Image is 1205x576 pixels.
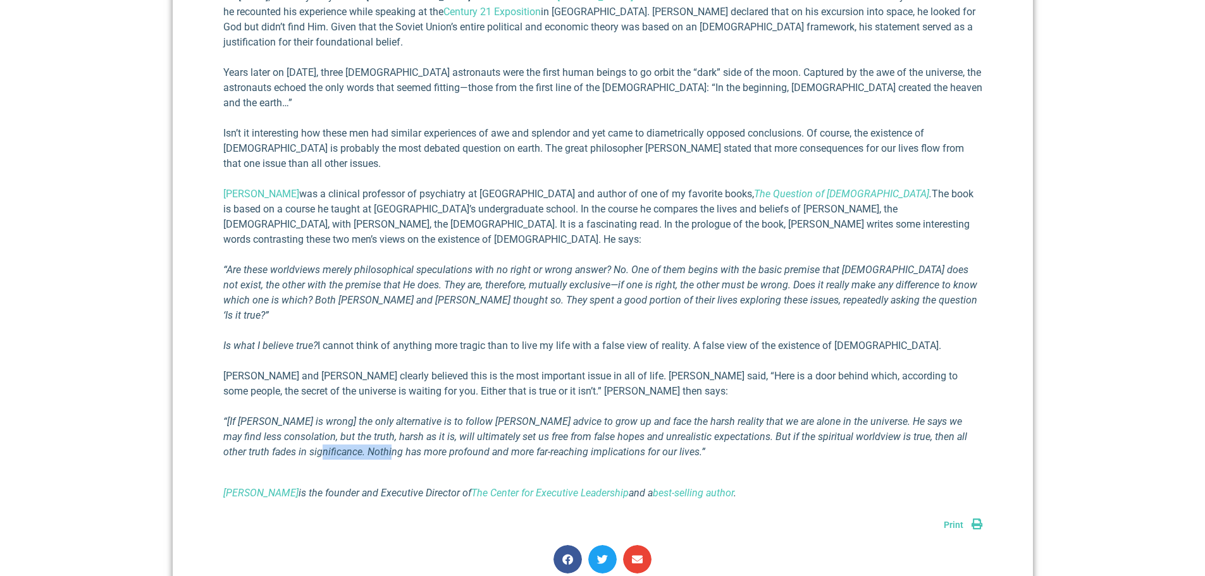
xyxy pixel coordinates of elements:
em: Is what I believe true? [223,340,318,352]
em: “[If [PERSON_NAME] is wrong] the only alternative is to follow [PERSON_NAME] advice to grow up an... [223,415,967,458]
p: Years later on [DATE], three [DEMOGRAPHIC_DATA] astronauts were the first human beings to go orbi... [223,65,982,111]
a: [PERSON_NAME] [223,487,299,499]
a: The Question of [DEMOGRAPHIC_DATA] [754,188,929,200]
div: Share on twitter [588,545,617,573]
p: [PERSON_NAME] and [PERSON_NAME] clearly believed this is the most important issue in all of life.... [223,369,982,399]
div: Share on email [623,545,652,573]
p: I cannot think of anything more tragic than to live my life with a false view of reality. A false... [223,338,982,353]
a: [PERSON_NAME] [223,188,299,200]
a: best-selling author [653,487,734,499]
a: The Center for Executive Leadership [471,487,629,499]
a: Print [944,520,982,530]
span: Print [944,520,963,530]
p: Isn’t it interesting how these men had similar experiences of awe and splendor and yet came to di... [223,126,982,171]
em: . [754,188,932,200]
p: was a clinical professor of psychiatry at [GEOGRAPHIC_DATA] and author of one of my favorite book... [223,187,982,247]
a: Century 21 Exposition [443,6,541,18]
div: Share on facebook [553,545,582,573]
em: “Are these worldviews merely philosophical speculations with no right or wrong answer? No. One of... [223,264,977,321]
i: is the founder and Executive Director of and a . [223,487,736,499]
